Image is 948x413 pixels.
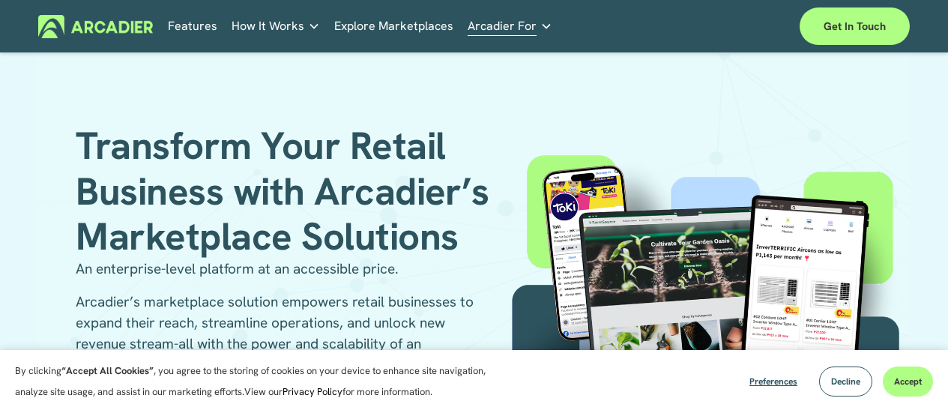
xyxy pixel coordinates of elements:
button: Preferences [738,367,809,397]
span: Arcadier For [468,16,537,37]
p: By clicking , you agree to the storing of cookies on your device to enhance site navigation, anal... [15,361,502,403]
strong: “Accept All Cookies” [61,364,154,377]
a: Get in touch [800,7,910,45]
button: Accept [883,367,933,397]
a: folder dropdown [468,15,552,38]
a: Features [168,15,217,38]
a: Explore Marketplaces [334,15,453,38]
span: Accept [894,376,922,388]
span: Decline [831,376,860,388]
h1: Transform Your Retail Business with Arcadier’s Marketplace Solutions [76,123,507,258]
p: Arcadier’s marketplace solution empowers retail businesses to expand their reach, streamline oper... [76,292,474,376]
span: How It Works [232,16,304,37]
span: Preferences [749,376,797,388]
a: folder dropdown [232,15,320,38]
img: Arcadier [38,15,153,38]
button: Decline [819,367,872,397]
a: Privacy Policy [283,385,342,398]
p: An enterprise-level platform at an accessible price. [76,259,474,280]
